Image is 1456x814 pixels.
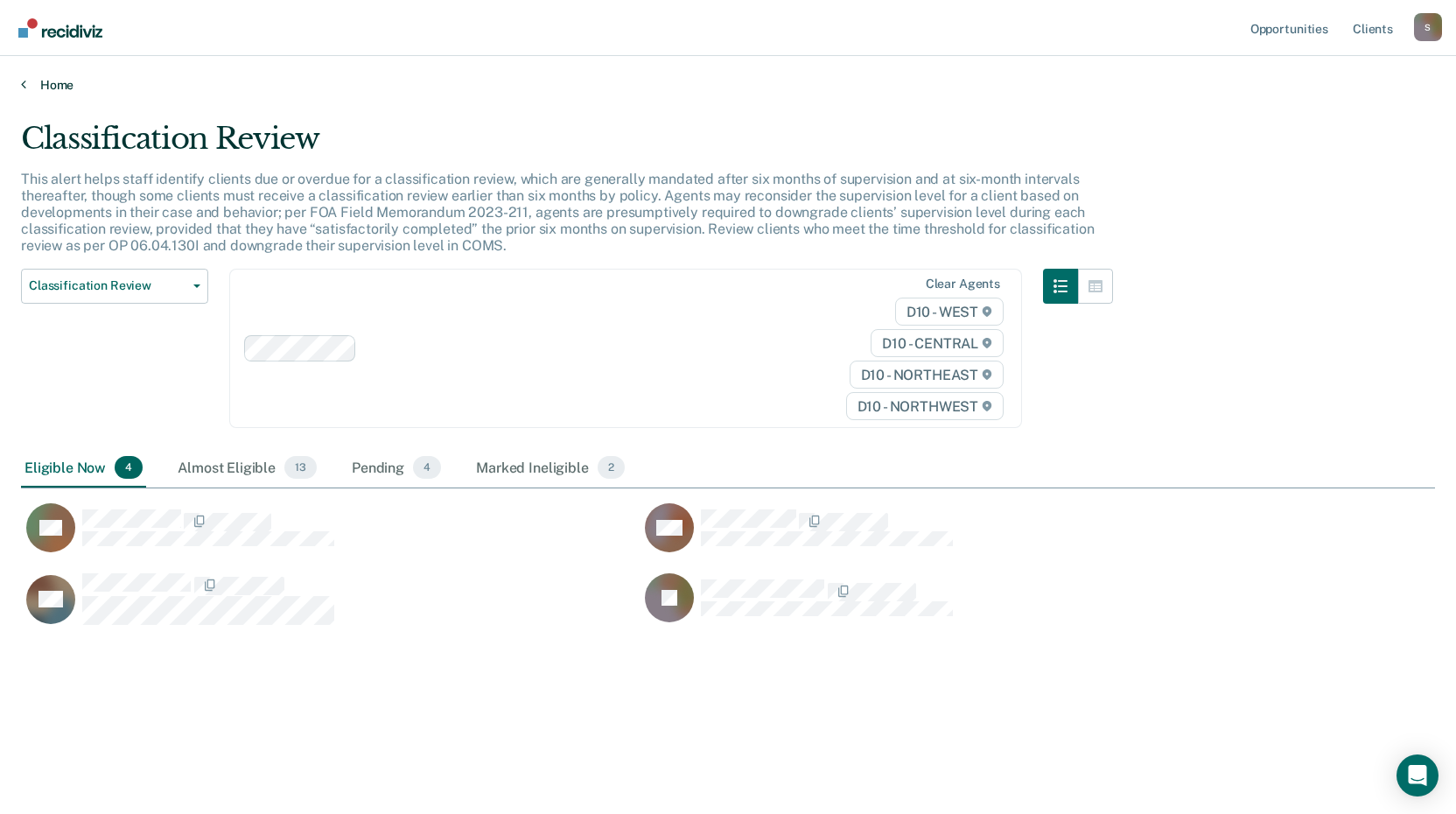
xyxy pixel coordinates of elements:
[640,572,1258,642] div: CaseloadOpportunityCell-0816289
[21,77,1435,93] a: Home
[850,361,1004,389] span: D10 - NORTHEAST
[1414,13,1442,41] div: S
[640,502,1258,572] div: CaseloadOpportunityCell-0830189
[21,502,640,572] div: CaseloadOpportunityCell-0397410
[598,456,625,479] span: 2
[29,278,186,293] span: Classification Review
[472,449,628,488] div: Marked Ineligible2
[926,277,1000,291] div: Clear agents
[348,449,444,488] div: Pending4
[21,171,1094,255] p: This alert helps staff identify clients due or overdue for a classification review, which are gen...
[284,456,317,479] span: 13
[21,269,208,304] button: Classification Review
[21,449,146,488] div: Eligible Now4
[21,572,640,642] div: CaseloadOpportunityCell-0700540
[871,329,1004,357] span: D10 - CENTRAL
[846,392,1004,420] span: D10 - NORTHWEST
[115,456,143,479] span: 4
[21,121,1113,171] div: Classification Review
[1396,754,1438,796] div: Open Intercom Messenger
[18,18,102,38] img: Recidiviz
[1414,13,1442,41] button: Profile dropdown button
[174,449,320,488] div: Almost Eligible13
[413,456,441,479] span: 4
[895,298,1004,326] span: D10 - WEST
